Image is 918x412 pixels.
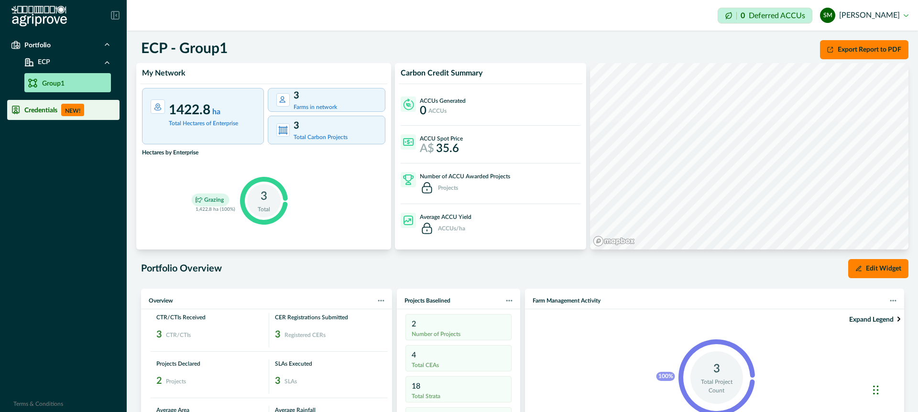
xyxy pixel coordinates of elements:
[34,57,50,67] p: ECP
[166,376,186,386] p: Projects
[420,97,466,105] p: ACCUs Generated
[848,259,908,278] button: Edit Widget
[204,197,224,204] text: Grazing
[412,330,505,338] p: Number of Projects
[149,296,173,305] p: Overview
[284,330,326,339] p: Registered CERs
[166,330,191,339] p: CTR/CTIs
[412,392,505,401] p: Total Strata
[438,226,465,231] p: ACCUs/ha
[156,313,263,322] p: CTR/CTIs Received
[258,205,270,214] p: Total
[741,12,745,20] p: 0
[141,40,228,57] h5: ECP - Group1
[436,143,459,154] p: 35.6
[420,213,471,221] p: Average ACCU Yield
[275,327,281,342] p: 3
[658,373,673,379] text: 100%
[401,97,416,112] div: ACCUs Generated icon
[412,349,505,361] p: 4
[294,88,380,103] p: 3
[275,374,281,388] p: 3
[141,261,222,276] p: Portfolio Overview
[401,134,416,150] div: ACCU Spot Price icon
[401,69,482,78] p: Carbon Credit Summary
[284,376,297,386] p: SLAs
[420,134,463,143] p: ACCU Spot Price
[210,108,220,116] span: ha
[294,119,380,133] p: 3
[849,313,897,325] span: Expand Legend
[195,207,235,212] text: 1,422.8 ha (100%)
[42,79,65,89] p: Group1
[156,327,162,342] p: 3
[142,148,385,157] p: Hectares by Enterprise
[24,73,111,92] a: Group1
[142,69,186,78] p: My Network
[24,41,51,49] p: Portfolio
[420,172,510,181] p: Number of ACCU Awarded Projects
[428,108,447,114] p: ACCUs
[169,119,255,128] p: Total Hectares of Enterprise
[412,380,505,392] p: 18
[294,103,380,111] p: Farms in network
[820,4,908,27] button: steve le moenic[PERSON_NAME]
[412,361,505,369] p: Total CEAs
[61,104,84,116] p: NEW!
[438,185,458,191] p: Projects
[24,106,57,114] p: Credentials
[275,313,382,322] p: CER Registrations Submitted
[590,63,908,249] canvas: Map
[156,359,263,368] p: Projects Declared
[593,236,635,247] a: Mapbox logo
[401,172,416,187] div: Number of ACCU Awarded Projects icon
[404,296,450,305] p: Projects Baselined
[11,6,67,27] img: Logo
[7,100,120,120] a: CredentialsNEW!
[870,366,918,412] iframe: Chat Widget
[275,359,382,368] p: SLAs Executed
[169,105,255,115] p: 1422.8
[420,143,434,154] p: A$
[749,12,805,19] p: Deferred ACCUs
[412,318,505,330] p: 2
[294,133,380,141] p: Total Carbon Projects
[873,376,879,404] div: Drag
[401,213,416,228] div: Average ACCU Yield icon
[820,40,908,59] button: Export Report to PDF
[261,188,267,205] p: 3
[156,374,162,388] p: 2
[13,401,63,407] a: Terms & Conditions
[533,296,601,305] p: Farm Management Activity
[420,105,426,117] p: 0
